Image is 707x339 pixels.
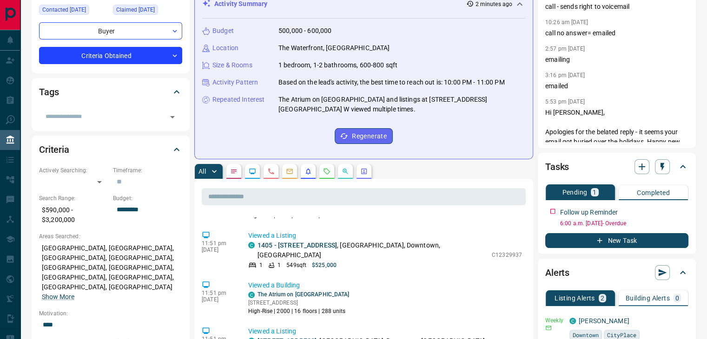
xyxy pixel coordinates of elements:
[248,280,522,290] p: Viewed a Building
[267,168,275,175] svg: Calls
[39,47,182,64] div: Criteria Obtained
[212,78,258,87] p: Activity Pattern
[560,208,618,217] p: Follow up Reminder
[545,2,688,12] p: call - sends right to voicemail
[545,81,688,91] p: emailed
[323,168,330,175] svg: Requests
[601,295,604,301] p: 2
[248,231,522,241] p: Viewed a Listing
[166,111,179,124] button: Open
[545,28,688,38] p: call no answer= emailed
[545,325,552,331] svg: Email
[198,168,206,175] p: All
[545,46,585,52] p: 2:57 pm [DATE]
[555,295,595,301] p: Listing Alerts
[675,295,679,301] p: 0
[304,168,312,175] svg: Listing Alerts
[545,98,585,105] p: 5:53 pm [DATE]
[212,43,238,53] p: Location
[212,26,234,36] p: Budget
[39,241,182,305] p: [GEOGRAPHIC_DATA], [GEOGRAPHIC_DATA], [GEOGRAPHIC_DATA], [GEOGRAPHIC_DATA], [GEOGRAPHIC_DATA], [G...
[39,232,182,241] p: Areas Searched:
[562,189,587,196] p: Pending
[259,261,263,269] p: 1
[545,156,688,178] div: Tasks
[579,317,629,325] a: [PERSON_NAME]
[545,72,585,78] p: 3:16 pm [DATE]
[626,295,670,301] p: Building Alerts
[248,292,255,298] div: condos.ca
[545,233,688,248] button: New Task
[286,168,293,175] svg: Emails
[212,95,264,104] p: Repeated Interest
[39,194,108,202] p: Search Range:
[545,316,564,325] p: Weekly
[202,296,234,303] p: [DATE]
[230,168,238,175] svg: Notes
[278,95,525,114] p: The Atrium on [GEOGRAPHIC_DATA] and listings at [STREET_ADDRESS] [GEOGRAPHIC_DATA] W viewed multi...
[39,166,108,175] p: Actively Searching:
[545,261,688,284] div: Alerts
[113,5,182,18] div: Tue Sep 17 2024
[278,26,331,36] p: 500,000 - 600,000
[248,326,522,336] p: Viewed a Listing
[39,22,182,39] div: Buyer
[312,261,337,269] p: $525,000
[545,108,688,244] p: Hi [PERSON_NAME], Apologies for the belated reply - it seems your email got buried over the holid...
[202,240,234,247] p: 11:51 pm
[278,261,281,269] p: 1
[286,261,306,269] p: 549 sqft
[248,242,255,248] div: condos.ca
[202,290,234,296] p: 11:51 pm
[545,265,569,280] h2: Alerts
[593,189,596,196] p: 1
[113,194,182,202] p: Budget:
[278,60,397,70] p: 1 bedroom, 1-2 bathrooms, 600-800 sqft
[39,142,69,157] h2: Criteria
[258,241,337,249] a: 1405 - [STREET_ADDRESS]
[39,85,59,99] h2: Tags
[545,55,688,65] p: emailing
[249,168,256,175] svg: Lead Browsing Activity
[258,291,350,298] a: The Atrium on [GEOGRAPHIC_DATA]
[278,43,390,53] p: The Waterfront, [GEOGRAPHIC_DATA]
[212,60,252,70] p: Size & Rooms
[335,128,393,144] button: Regenerate
[113,166,182,175] p: Timeframe:
[560,219,688,228] p: 6:00 a.m. [DATE] - Overdue
[278,78,505,87] p: Based on the lead's activity, the best time to reach out is: 10:00 PM - 11:00 PM
[637,189,670,196] p: Completed
[342,168,349,175] svg: Opportunities
[492,251,522,259] p: C12329937
[360,168,368,175] svg: Agent Actions
[42,5,86,14] span: Contacted [DATE]
[545,159,569,174] h2: Tasks
[39,5,108,18] div: Fri Jul 25 2025
[248,299,350,307] p: [STREET_ADDRESS]
[39,309,182,318] p: Motivation:
[39,202,108,228] p: $590,000 - $3,200,000
[39,81,182,103] div: Tags
[42,292,74,302] button: Show More
[569,318,576,324] div: condos.ca
[258,241,487,260] p: , [GEOGRAPHIC_DATA], Downtown, [GEOGRAPHIC_DATA]
[39,138,182,161] div: Criteria
[202,247,234,253] p: [DATE]
[116,5,155,14] span: Claimed [DATE]
[545,19,588,26] p: 10:26 am [DATE]
[248,307,350,315] p: High-Rise | 2000 | 16 floors | 288 units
